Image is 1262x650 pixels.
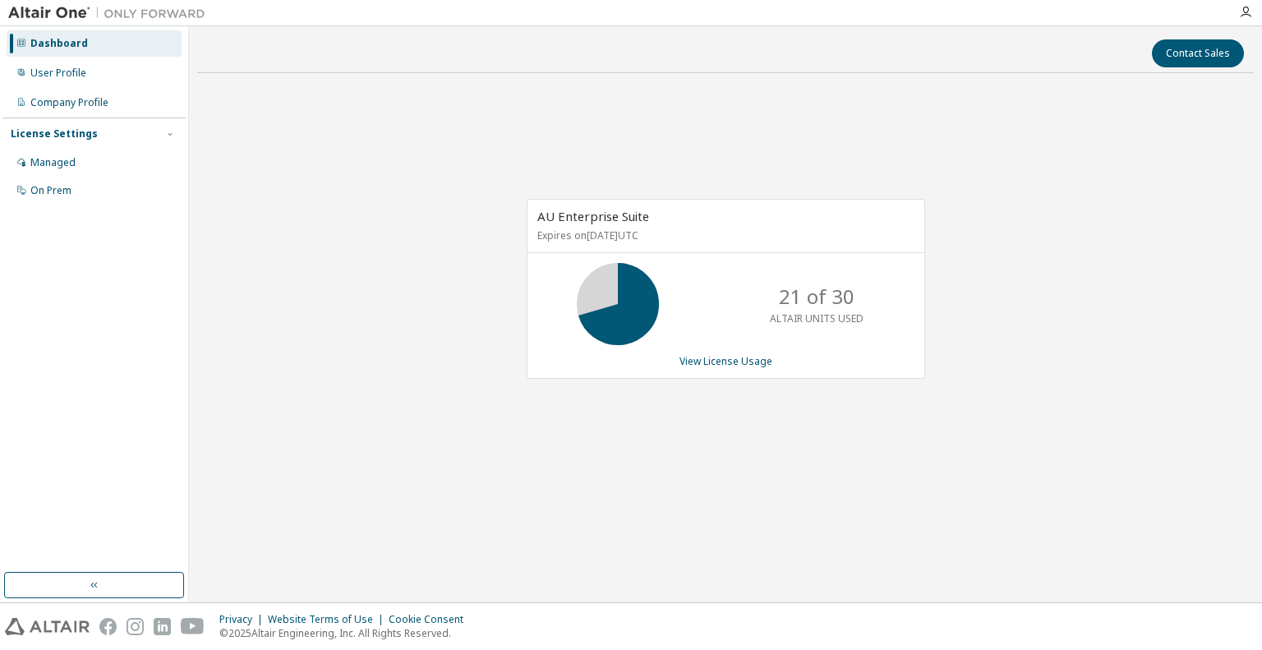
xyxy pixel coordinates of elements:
div: Cookie Consent [389,613,473,626]
div: Dashboard [30,37,88,50]
div: Privacy [219,613,268,626]
div: Managed [30,156,76,169]
span: AU Enterprise Suite [537,208,649,224]
p: ALTAIR UNITS USED [770,311,864,325]
p: 21 of 30 [779,283,854,311]
div: On Prem [30,184,71,197]
a: View License Usage [679,354,772,368]
img: altair_logo.svg [5,618,90,635]
div: Website Terms of Use [268,613,389,626]
div: Company Profile [30,96,108,109]
img: facebook.svg [99,618,117,635]
img: youtube.svg [181,618,205,635]
p: © 2025 Altair Engineering, Inc. All Rights Reserved. [219,626,473,640]
img: instagram.svg [127,618,144,635]
img: Altair One [8,5,214,21]
div: License Settings [11,127,98,141]
button: Contact Sales [1152,39,1244,67]
div: User Profile [30,67,86,80]
p: Expires on [DATE] UTC [537,228,910,242]
img: linkedin.svg [154,618,171,635]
